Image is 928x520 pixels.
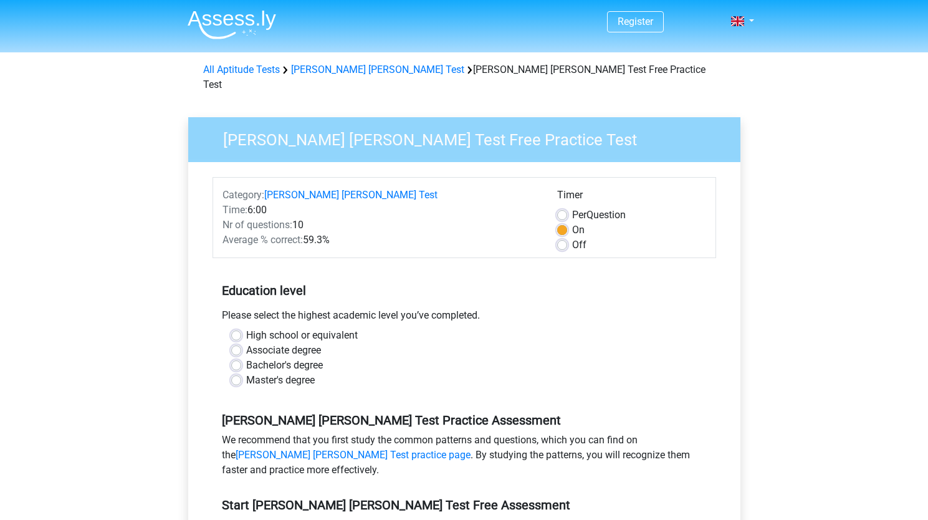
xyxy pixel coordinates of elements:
a: [PERSON_NAME] [PERSON_NAME] Test practice page [236,449,471,461]
label: Question [572,208,626,223]
label: Bachelor's degree [246,358,323,373]
div: We recommend that you first study the common patterns and questions, which you can find on the . ... [213,433,716,483]
div: [PERSON_NAME] [PERSON_NAME] Test Free Practice Test [198,62,730,92]
div: Timer [557,188,706,208]
div: 10 [213,218,548,233]
a: All Aptitude Tests [203,64,280,75]
span: Per [572,209,586,221]
label: High school or equivalent [246,328,358,343]
h5: [PERSON_NAME] [PERSON_NAME] Test Practice Assessment [222,413,707,428]
label: Off [572,238,586,253]
label: Master's degree [246,373,315,388]
a: [PERSON_NAME] [PERSON_NAME] Test [291,64,464,75]
h5: Education level [222,278,707,303]
div: 59.3% [213,233,548,248]
div: Please select the highest academic level you’ve completed. [213,308,716,328]
img: Assessly [188,10,276,39]
span: Average % correct: [222,234,303,246]
label: Associate degree [246,343,321,358]
span: Time: [222,204,247,216]
h3: [PERSON_NAME] [PERSON_NAME] Test Free Practice Test [208,125,731,150]
a: [PERSON_NAME] [PERSON_NAME] Test [264,189,438,201]
span: Nr of questions: [222,219,292,231]
span: Category: [222,189,264,201]
h5: Start [PERSON_NAME] [PERSON_NAME] Test Free Assessment [222,498,707,513]
a: Register [618,16,653,27]
div: 6:00 [213,203,548,218]
label: On [572,223,585,238]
